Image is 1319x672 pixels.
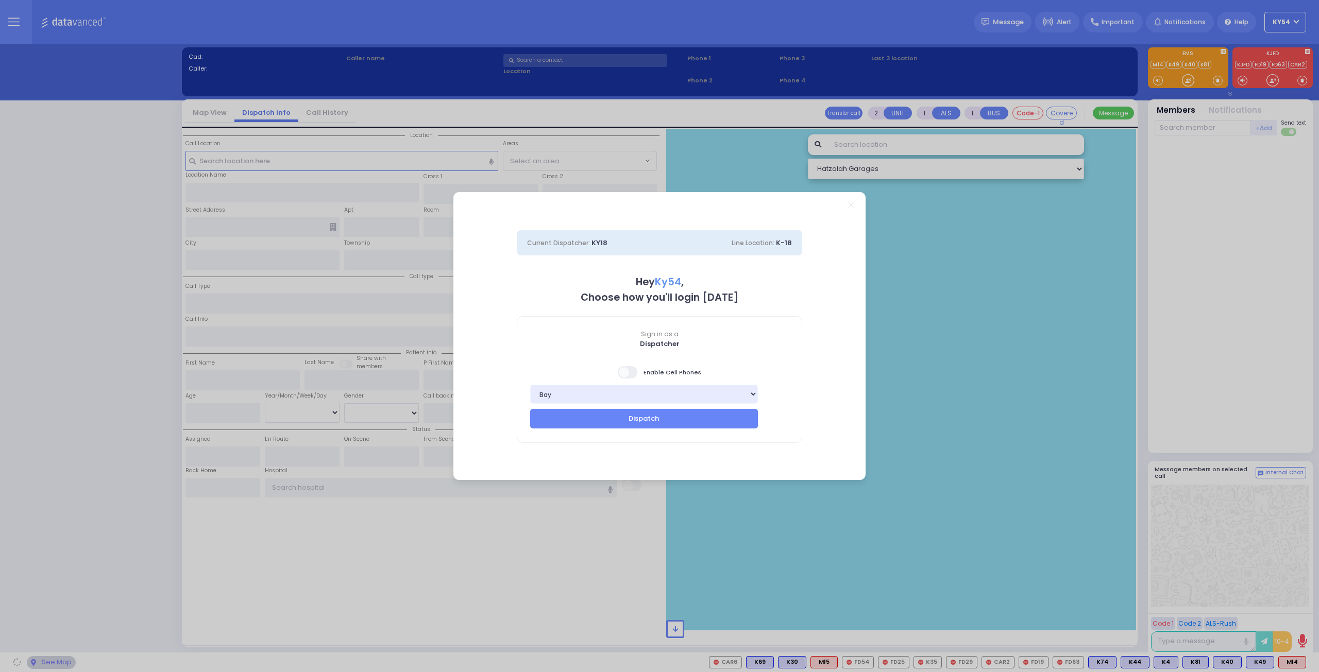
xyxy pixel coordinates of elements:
[581,290,738,304] b: Choose how you'll login [DATE]
[640,339,680,349] b: Dispatcher
[732,238,774,247] span: Line Location:
[527,238,590,247] span: Current Dispatcher:
[591,238,607,248] span: KY18
[655,275,681,289] span: Ky54
[618,365,701,380] span: Enable Cell Phones
[530,409,758,428] button: Dispatch
[636,275,684,289] b: Hey ,
[776,238,792,248] span: K-18
[517,330,802,339] span: Sign in as a
[848,202,854,208] a: Close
